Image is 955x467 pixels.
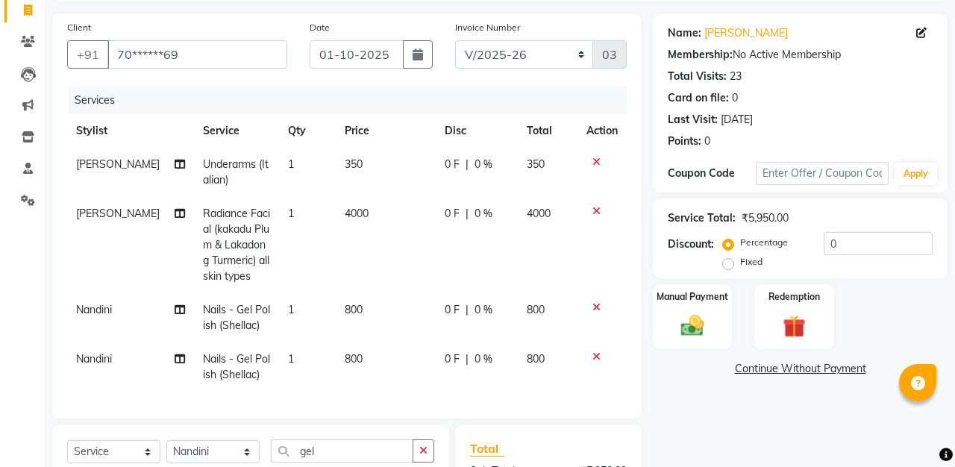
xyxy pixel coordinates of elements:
div: 0 [732,90,738,106]
span: 0 % [475,157,492,172]
th: Disc [436,114,518,148]
div: Services [69,87,638,114]
span: | [466,157,469,172]
span: Radiance Facial (kakadu Plum & Lakadong Turmeric) all skin types [203,207,270,283]
div: Card on file: [668,90,729,106]
span: 1 [288,303,294,316]
th: Total [518,114,578,148]
div: ₹5,950.00 [742,210,789,226]
th: Service [194,114,279,148]
img: _cash.svg [674,313,711,339]
span: 800 [527,352,545,366]
span: 0 F [445,157,460,172]
div: Coupon Code [668,166,756,181]
input: Search or Scan [271,439,413,463]
span: 4000 [345,207,369,220]
span: Total [470,441,504,457]
label: Percentage [740,236,788,249]
span: | [466,302,469,318]
span: | [466,351,469,367]
span: 800 [345,352,363,366]
span: Nails - Gel Polish (Shellac) [203,303,270,332]
span: [PERSON_NAME] [76,157,160,171]
span: 0 F [445,351,460,367]
button: +91 [67,40,109,69]
label: Redemption [768,290,820,304]
th: Qty [279,114,336,148]
label: Client [67,21,91,34]
label: Date [310,21,330,34]
div: No Active Membership [668,47,933,63]
span: 1 [288,157,294,171]
a: [PERSON_NAME] [704,25,788,41]
label: Manual Payment [657,290,728,304]
div: Name: [668,25,701,41]
span: 0 % [475,351,492,367]
th: Action [577,114,627,148]
span: 1 [288,352,294,366]
span: [PERSON_NAME] [76,207,160,220]
span: Nails - Gel Polish (Shellac) [203,352,270,381]
button: Apply [895,163,937,185]
span: Underarms (Italian) [203,157,269,187]
th: Price [336,114,435,148]
div: Total Visits: [668,69,727,84]
div: Discount: [668,236,714,252]
span: Nandini [76,352,112,366]
span: 1 [288,207,294,220]
span: | [466,206,469,222]
label: Fixed [740,255,763,269]
div: Service Total: [668,210,736,226]
div: 23 [730,69,742,84]
span: 800 [345,303,363,316]
input: Enter Offer / Coupon Code [756,162,889,185]
span: Nandini [76,303,112,316]
div: [DATE] [721,112,753,128]
span: 350 [345,157,363,171]
span: 800 [527,303,545,316]
label: Invoice Number [455,21,520,34]
span: 0 F [445,302,460,318]
input: Search by Name/Mobile/Email/Code [107,40,287,69]
img: _gift.svg [776,313,813,341]
div: 0 [704,134,710,149]
a: Continue Without Payment [656,361,945,377]
span: 0 % [475,302,492,318]
span: 4000 [527,207,551,220]
div: Last Visit: [668,112,718,128]
div: Membership: [668,47,733,63]
th: Stylist [67,114,194,148]
span: 350 [527,157,545,171]
div: Points: [668,134,701,149]
span: 0 F [445,206,460,222]
span: 0 % [475,206,492,222]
